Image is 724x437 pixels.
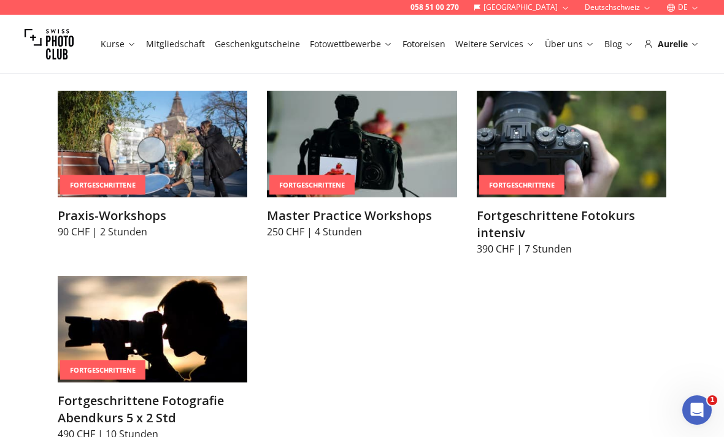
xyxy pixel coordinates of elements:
button: Weitere Services [450,36,540,53]
button: Fotowettbewerbe [305,36,398,53]
button: Kurse [96,36,141,53]
div: Fortgeschrittene [479,175,564,195]
a: 058 51 00 270 [410,2,459,12]
a: Fotoreisen [402,38,445,50]
button: Über uns [540,36,599,53]
a: Mitgliedschaft [146,38,205,50]
h3: Fortgeschrittene Fotografie Abendkurs 5 x 2 Std [58,392,247,427]
span: 1 [707,395,717,405]
div: Aurelie [644,38,699,50]
a: Fortgeschrittene Fotokurs intensivFortgeschritteneFortgeschrittene Fotokurs intensiv390 CHF | 7 S... [477,91,666,256]
a: Master Practice WorkshopsFortgeschritteneMaster Practice Workshops250 CHF | 4 Stunden [267,91,456,239]
img: Fortgeschrittene Fotokurs intensiv [477,91,666,197]
a: Blog [604,38,634,50]
img: Master Practice Workshops [267,91,456,197]
h3: Praxis-Workshops [58,207,247,224]
button: Mitgliedschaft [141,36,210,53]
img: Fortgeschrittene Fotografie Abendkurs 5 x 2 Std [58,276,247,382]
h3: Fortgeschrittene Fotokurs intensiv [477,207,666,241]
div: Fortgeschrittene [60,360,145,380]
img: Swiss photo club [25,20,74,69]
img: Praxis-Workshops [58,91,247,197]
a: Weitere Services [455,38,535,50]
button: Geschenkgutscheine [210,36,305,53]
p: 90 CHF | 2 Stunden [58,224,247,239]
button: Fotoreisen [398,36,450,53]
a: Über uns [545,38,595,50]
a: Fotowettbewerbe [310,38,393,50]
button: Blog [599,36,639,53]
p: 390 CHF | 7 Stunden [477,241,666,256]
p: 250 CHF | 4 Stunden [267,224,456,239]
a: Kurse [101,38,136,50]
iframe: Intercom live chat [682,395,712,425]
a: Praxis-WorkshopsFortgeschrittenePraxis-Workshops90 CHF | 2 Stunden [58,91,247,239]
div: Fortgeschrittene [60,175,145,195]
a: Geschenkgutscheine [215,38,300,50]
h3: Master Practice Workshops [267,207,456,224]
div: Fortgeschrittene [269,175,355,195]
